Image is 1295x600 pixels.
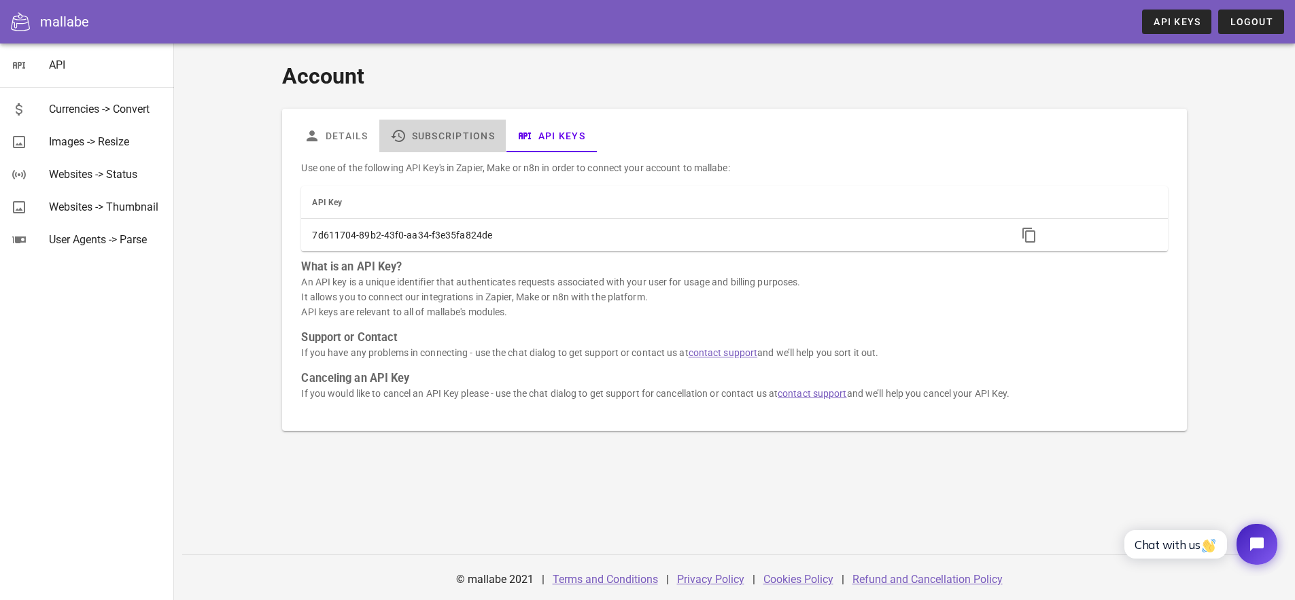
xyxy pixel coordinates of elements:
div: | [842,563,844,596]
div: Images -> Resize [49,135,163,148]
a: Subscriptions [379,120,506,152]
h3: Canceling an API Key [301,371,1167,386]
a: Privacy Policy [677,573,744,586]
a: API Keys [506,120,596,152]
div: Websites -> Status [49,168,163,181]
a: contact support [778,388,847,399]
p: If you would like to cancel an API Key please - use the chat dialog to get support for cancellati... [301,386,1167,401]
a: Cookies Policy [763,573,833,586]
a: Details [293,120,379,152]
p: Use one of the following API Key's in Zapier, Make or n8n in order to connect your account to mal... [301,160,1167,175]
th: API Key: Not sorted. Activate to sort ascending. [301,186,1006,219]
p: An API key is a unique identifier that authenticates requests associated with your user for usage... [301,275,1167,319]
p: If you have any problems in connecting - use the chat dialog to get support or contact us at and ... [301,345,1167,360]
a: API Keys [1142,10,1211,34]
iframe: Tidio Chat [1109,512,1289,576]
div: | [542,563,545,596]
h3: Support or Contact [301,330,1167,345]
div: | [666,563,669,596]
a: contact support [689,347,758,358]
span: Logout [1229,16,1273,27]
span: API Keys [1153,16,1201,27]
div: Websites -> Thumbnail [49,200,163,213]
h3: What is an API Key? [301,260,1167,275]
div: Currencies -> Convert [49,103,163,116]
div: User Agents -> Parse [49,233,163,246]
h1: Account [282,60,1186,92]
div: © mallabe 2021 [448,563,542,596]
button: Logout [1218,10,1284,34]
a: Terms and Conditions [553,573,658,586]
div: API [49,58,163,71]
td: 7d611704-89b2-43f0-aa34-f3e35fa824de [301,219,1006,251]
div: mallabe [40,12,89,32]
div: | [753,563,755,596]
span: API Key [312,198,342,207]
a: Refund and Cancellation Policy [852,573,1003,586]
